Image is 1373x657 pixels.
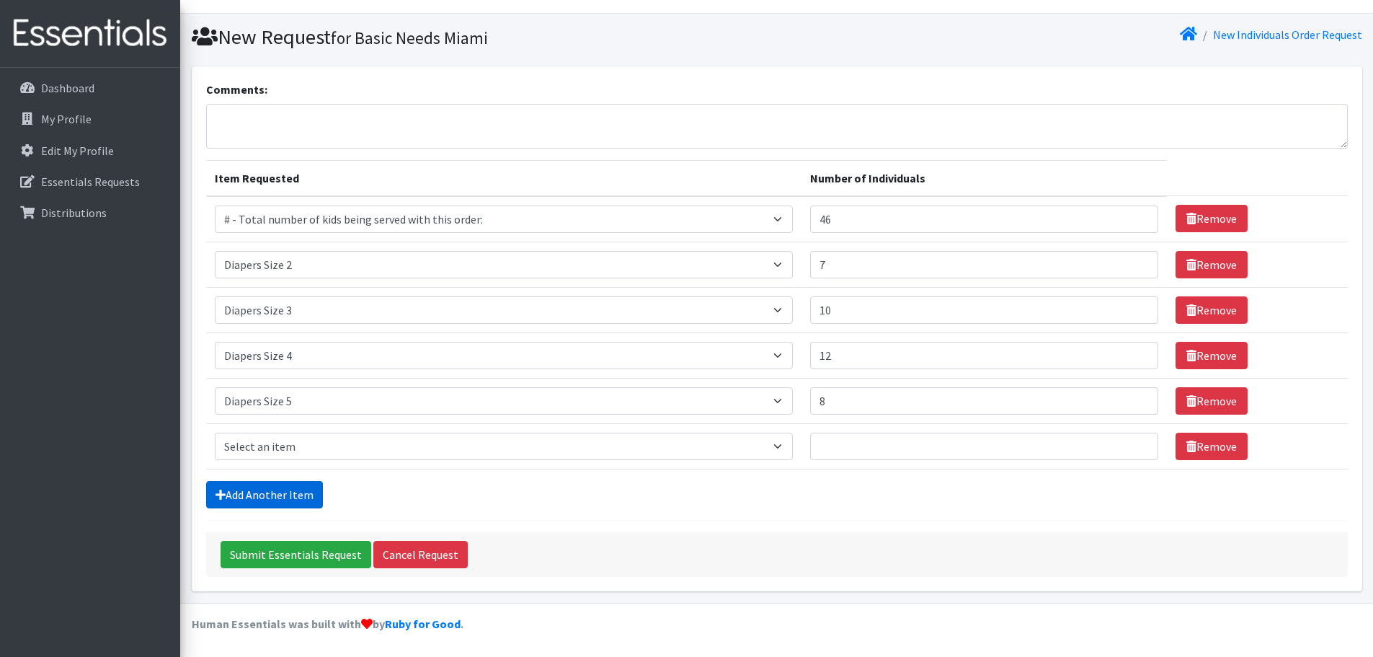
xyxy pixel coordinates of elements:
a: Remove [1176,251,1248,278]
a: Ruby for Good [385,617,461,631]
a: Remove [1176,342,1248,369]
a: Remove [1176,387,1248,415]
p: Essentials Requests [41,175,140,189]
input: Submit Essentials Request [221,541,371,568]
a: New Individuals Order Request [1213,27,1362,42]
p: My Profile [41,112,92,126]
th: Item Requested [206,160,801,196]
a: Remove [1176,433,1248,460]
a: Remove [1176,296,1248,324]
label: Comments: [206,81,267,98]
a: My Profile [6,105,174,133]
th: Number of Individuals [801,160,1167,196]
p: Dashboard [41,81,94,95]
strong: Human Essentials was built with by . [192,617,463,631]
p: Distributions [41,206,107,220]
p: Edit My Profile [41,144,114,158]
a: Edit My Profile [6,136,174,165]
a: Cancel Request [373,541,468,568]
a: Remove [1176,205,1248,232]
a: Add Another Item [206,481,323,508]
img: HumanEssentials [6,9,174,58]
small: for Basic Needs Miami [331,27,488,48]
a: Essentials Requests [6,167,174,196]
h1: New Request [192,25,772,50]
a: Distributions [6,198,174,227]
a: Dashboard [6,74,174,102]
